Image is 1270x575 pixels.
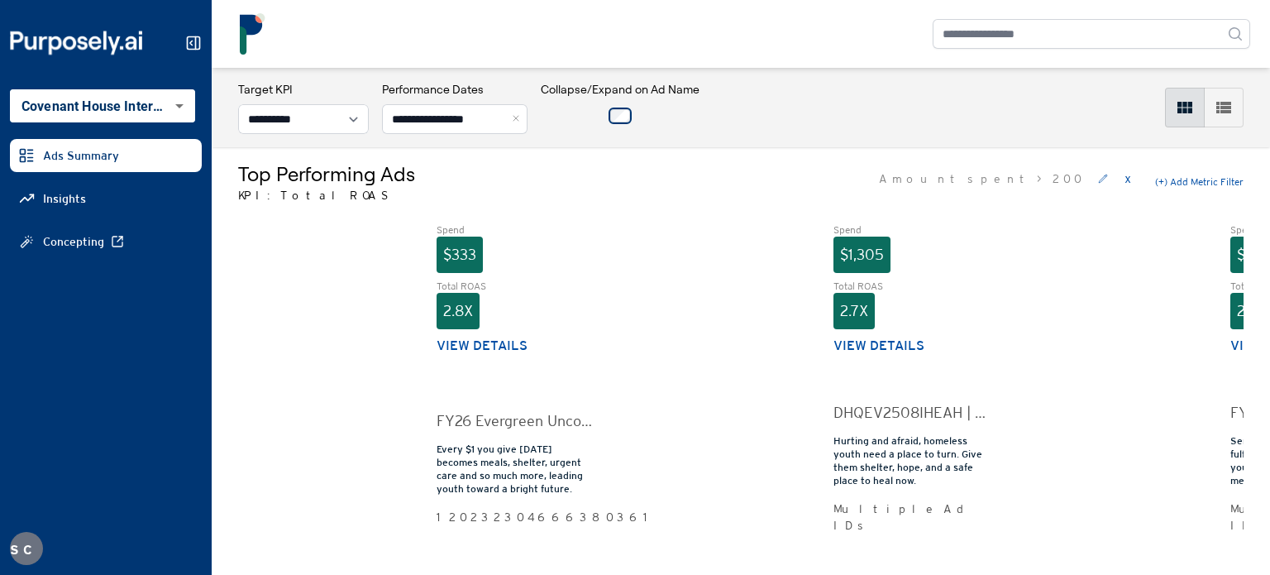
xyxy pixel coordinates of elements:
a: Ads Summary [10,139,202,172]
button: View details [833,336,924,356]
h3: Performance Dates [382,81,528,98]
a: Concepting [10,225,202,258]
button: View details [437,336,528,356]
a: Insights [10,182,202,215]
button: Close [509,104,528,134]
div: Total ROAS [437,280,595,293]
div: 2.8X [437,293,480,329]
div: Spend [437,223,595,237]
img: logo [232,13,273,55]
div: Multiple Ad IDs [833,501,992,534]
div: S C [10,532,43,565]
span: Concepting [43,233,104,250]
h3: Collapse/Expand on Ad Name [541,81,699,98]
div: Spend [833,223,992,237]
div: Total ROAS [833,280,992,293]
div: 2.7X [833,293,875,329]
span: Amount spent > 200 [879,170,1085,187]
button: SC [10,532,43,565]
div: $333 [437,237,483,273]
div: FY26 Evergreen Unconditional Love - Girl [437,410,595,433]
h5: Top Performing Ads [238,161,415,187]
div: $1,305 [833,237,890,273]
div: Every $1 you give [DATE] becomes meals, shelter, urgent care and so much more, leading youth towa... [437,443,595,496]
p: KPI: Total ROAS [238,187,415,204]
div: DHQEV2508IHEAH | Not Forgotten || Var C: Video [833,401,992,424]
div: Covenant House International [10,89,195,122]
h3: Target KPI [238,81,369,98]
button: (+) Add Metric Filter [1155,175,1244,189]
span: Ads Summary [43,147,119,164]
div: Hurting and afraid, homeless youth need a place to turn. Give them shelter, hope, and a safe plac... [833,434,992,487]
div: 120232304666380361 [437,509,595,525]
button: x [1121,165,1134,192]
span: Insights [43,190,86,207]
